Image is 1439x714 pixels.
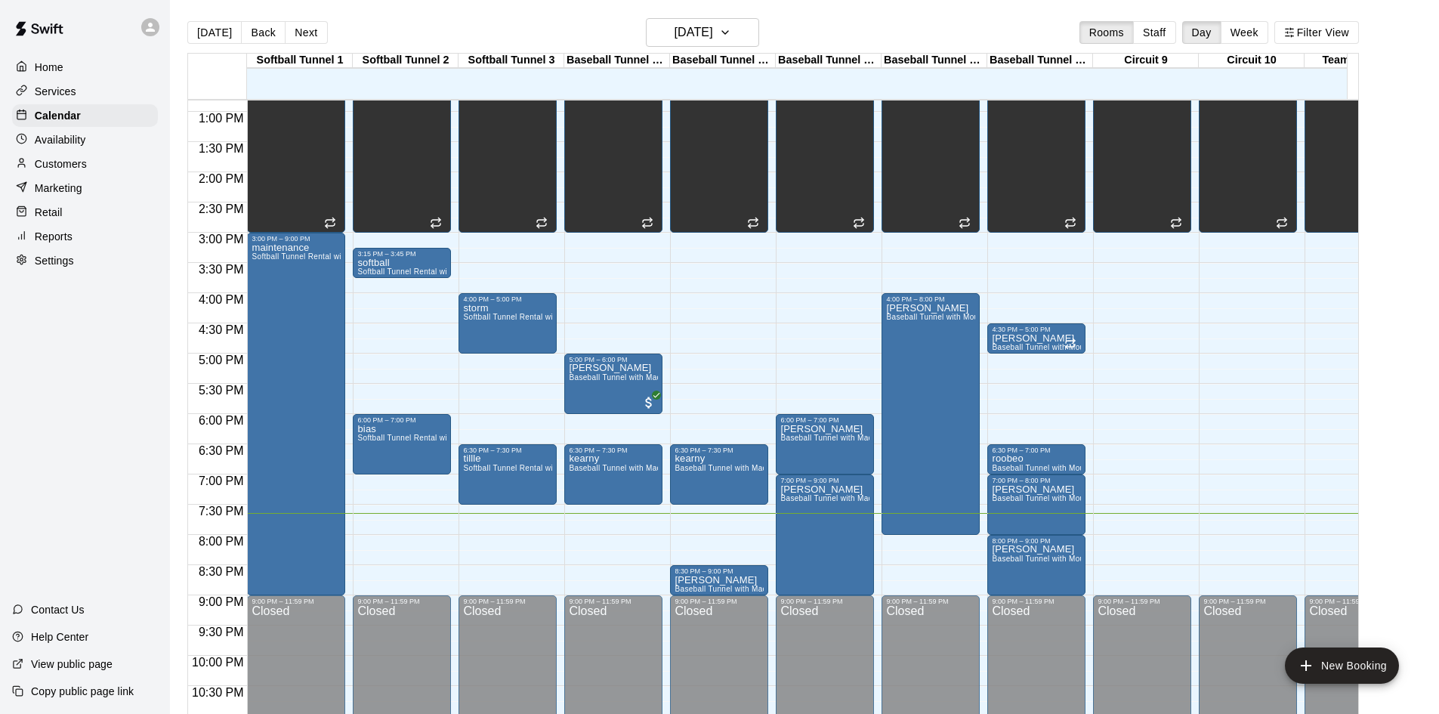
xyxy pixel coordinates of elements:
div: 8:30 PM – 9:00 PM: perez [670,565,768,595]
div: 6:30 PM – 7:00 PM: roobeo [987,444,1085,474]
div: Softball Tunnel 2 [353,54,459,68]
div: 4:00 PM – 5:00 PM [463,295,552,303]
div: Circuit 9 [1093,54,1199,68]
div: Home [12,56,158,79]
p: Customers [35,156,87,172]
span: 4:00 PM [195,293,248,306]
span: Recurring event [430,217,442,229]
div: 9:00 PM – 11:59 PM [1203,598,1292,605]
a: Calendar [12,104,158,127]
div: 6:30 PM – 7:30 PM: tillle [459,444,557,505]
button: add [1285,648,1399,684]
div: 3:00 PM – 9:00 PM: maintenance [247,233,345,595]
div: 9:00 PM – 11:59 PM [675,598,764,605]
span: Baseball Tunnel with Mound [886,313,987,321]
p: Services [35,84,76,99]
div: 4:00 PM – 8:00 PM: josh anderson [882,293,980,535]
div: 7:00 PM – 9:00 PM: yogsh [776,474,874,595]
span: 7:30 PM [195,505,248,518]
a: Retail [12,201,158,224]
span: Softball Tunnel Rental with Machine [252,252,381,261]
button: Week [1221,21,1268,44]
div: 4:30 PM – 5:00 PM: donnie [987,323,1085,354]
span: Softball Tunnel Rental with Machine [357,434,486,442]
div: Softball Tunnel 1 [247,54,353,68]
div: 4:00 PM – 5:00 PM: storm [459,293,557,354]
span: Recurring event [959,217,971,229]
div: 6:00 PM – 7:00 PM: watson [776,414,874,474]
button: Day [1182,21,1221,44]
div: 9:00 PM – 11:59 PM [992,598,1081,605]
span: 8:30 PM [195,565,248,578]
div: Baseball Tunnel 5 (Machine) [670,54,776,68]
span: 2:00 PM [195,172,248,185]
a: Marketing [12,177,158,199]
div: 4:30 PM – 5:00 PM [992,326,1081,333]
span: 3:00 PM [195,233,248,246]
div: 7:00 PM – 9:00 PM [780,477,869,484]
span: 8:00 PM [195,535,248,548]
span: Baseball Tunnel with Mound [992,555,1093,563]
button: Rooms [1079,21,1134,44]
div: Softball Tunnel 3 [459,54,564,68]
span: Baseball Tunnel with Machine [569,373,676,382]
div: 7:00 PM – 8:00 PM: hollis [987,474,1085,535]
span: Softball Tunnel Rental with Machine [463,313,592,321]
div: Baseball Tunnel 8 (Mound) [987,54,1093,68]
span: Recurring event [536,217,548,229]
div: 6:30 PM – 7:30 PM [675,447,764,454]
div: Baseball Tunnel 4 (Machine) [564,54,670,68]
span: 7:00 PM [195,474,248,487]
span: 1:00 PM [195,112,248,125]
a: Reports [12,225,158,248]
div: 6:30 PM – 7:30 PM [569,447,658,454]
span: Recurring event [324,217,336,229]
span: Softball Tunnel Rental with Machine [463,464,592,472]
div: 6:30 PM – 7:30 PM: kearny [670,444,768,505]
div: 3:15 PM – 3:45 PM [357,250,446,258]
div: Baseball Tunnel 6 (Machine) [776,54,882,68]
span: 10:30 PM [188,686,247,699]
span: 10:00 PM [188,656,247,669]
div: Settings [12,249,158,272]
div: 9:00 PM – 11:59 PM [569,598,658,605]
span: Recurring event [1276,217,1288,229]
span: Baseball Tunnel with Machine [780,434,888,442]
span: 6:30 PM [195,444,248,457]
span: Recurring event [1064,338,1076,350]
div: 9:00 PM – 11:59 PM [357,598,446,605]
span: Baseball Tunnel with Machine [780,494,888,502]
span: 4:30 PM [195,323,248,336]
span: 9:30 PM [195,626,248,638]
a: Availability [12,128,158,151]
div: 9:00 PM – 11:59 PM [252,598,341,605]
div: 6:00 PM – 7:00 PM: bias [353,414,451,474]
span: Baseball Tunnel with Machine [569,464,676,472]
div: Services [12,80,158,103]
span: Recurring event [1170,217,1182,229]
span: Softball Tunnel Rental with Machine [357,267,486,276]
span: Baseball Tunnel with Machine [675,464,782,472]
p: Retail [35,205,63,220]
div: 4:00 PM – 8:00 PM [886,295,975,303]
div: 9:00 PM – 11:59 PM [463,598,552,605]
span: Baseball Tunnel with Machine [675,585,782,593]
div: 9:00 PM – 11:59 PM [886,598,975,605]
button: Back [241,21,286,44]
p: Copy public page link [31,684,134,699]
button: Filter View [1274,21,1359,44]
div: 6:00 PM – 7:00 PM [357,416,446,424]
a: Customers [12,153,158,175]
p: View public page [31,657,113,672]
span: Baseball Tunnel with Mound [992,343,1093,351]
p: Marketing [35,181,82,196]
div: 8:30 PM – 9:00 PM [675,567,764,575]
div: 5:00 PM – 6:00 PM [569,356,658,363]
span: Recurring event [1064,217,1076,229]
span: 2:30 PM [195,202,248,215]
